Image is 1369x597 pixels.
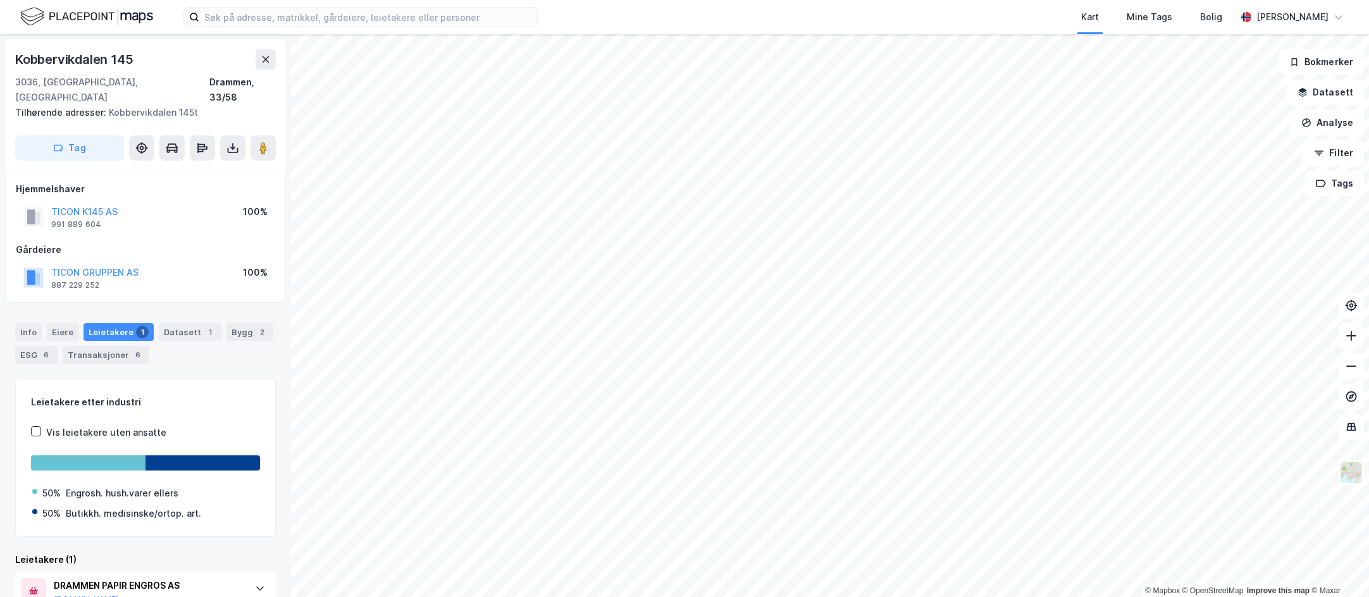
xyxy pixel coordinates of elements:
div: Engrosh. hush.varer ellers [66,486,178,501]
div: Vis leietakere uten ansatte [46,425,166,440]
button: Datasett [1287,80,1364,105]
div: 6 [132,348,144,361]
div: 1 [136,326,149,338]
div: Hjemmelshaver [16,182,275,197]
div: 991 889 604 [51,219,101,230]
div: 3036, [GEOGRAPHIC_DATA], [GEOGRAPHIC_DATA] [15,75,209,105]
div: Kobbervikdalen 145t [15,105,266,120]
div: Gårdeiere [16,242,275,257]
img: logo.f888ab2527a4732fd821a326f86c7f29.svg [20,6,153,28]
div: 50% [42,486,61,501]
div: Leietakere [84,323,154,341]
iframe: Chat Widget [1306,536,1369,597]
div: 100% [243,204,268,219]
a: Mapbox [1145,586,1180,595]
div: Bolig [1200,9,1222,25]
div: 887 229 252 [51,280,99,290]
div: 6 [40,348,53,361]
div: DRAMMEN PAPIR ENGROS AS [54,578,242,593]
button: Analyse [1291,110,1364,135]
div: Info [15,323,42,341]
input: Søk på adresse, matrikkel, gårdeiere, leietakere eller personer [199,8,537,27]
div: Eiere [47,323,78,341]
a: Improve this map [1247,586,1310,595]
div: 1 [204,326,216,338]
div: Transaksjoner [63,346,149,364]
img: Z [1339,460,1363,484]
div: Kart [1081,9,1099,25]
div: ESG [15,346,58,364]
div: [PERSON_NAME] [1256,9,1329,25]
div: 50% [42,506,61,521]
span: Tilhørende adresser: [15,107,109,118]
div: Leietakere etter industri [31,395,260,410]
div: Drammen, 33/58 [209,75,276,105]
div: 2 [256,326,268,338]
button: Tags [1305,171,1364,196]
button: Filter [1303,140,1364,166]
div: Butikkh. medisinske/ortop. art. [66,506,201,521]
div: 100% [243,265,268,280]
a: OpenStreetMap [1182,586,1244,595]
div: Kobbervikdalen 145 [15,49,135,70]
div: Datasett [159,323,221,341]
button: Tag [15,135,124,161]
button: Bokmerker [1279,49,1364,75]
div: Mine Tags [1127,9,1172,25]
div: Bygg [226,323,273,341]
div: Leietakere (1) [15,552,276,567]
